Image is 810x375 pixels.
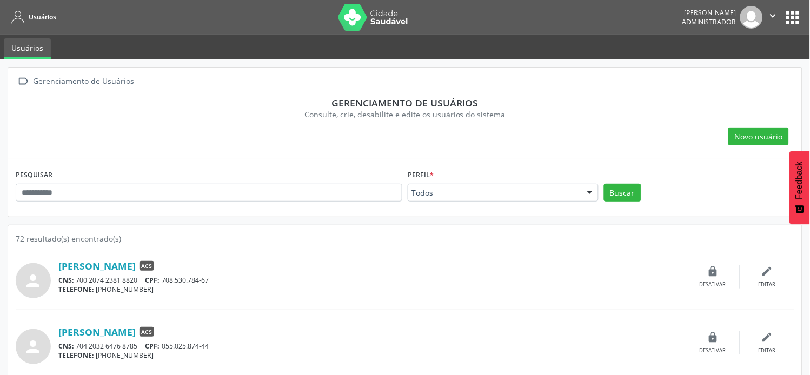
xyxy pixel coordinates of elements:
button: apps [784,8,802,27]
div: [PHONE_NUMBER] [58,351,686,360]
span: CNS: [58,276,74,285]
div: Consulte, crie, desabilite e edite os usuários do sistema [23,109,787,120]
span: Todos [411,188,576,198]
button: Feedback - Mostrar pesquisa [789,151,810,224]
a: [PERSON_NAME] [58,260,136,272]
i: person [24,271,43,291]
i: lock [707,265,719,277]
span: Usuários [29,12,56,22]
div: Desativar [700,281,726,289]
div: [PHONE_NUMBER] [58,285,686,294]
div: 704 2032 6476 8785 055.025.874-44 [58,341,686,351]
i: person [24,337,43,357]
label: PESQUISAR [16,167,52,184]
div: 700 2074 2381 8820 708.530.784-67 [58,276,686,285]
span: TELEFONE: [58,351,94,360]
div: Editar [759,347,776,354]
label: Perfil [408,167,434,184]
div: Desativar [700,347,726,354]
span: CPF: [145,341,160,351]
button: Novo usuário [728,128,789,146]
i: edit [761,331,773,343]
button:  [763,6,784,29]
img: img [740,6,763,29]
div: Gerenciamento de usuários [23,97,787,109]
i: edit [761,265,773,277]
span: Feedback [795,162,805,199]
a: [PERSON_NAME] [58,326,136,338]
span: CPF: [145,276,160,285]
i: lock [707,331,719,343]
span: ACS [140,261,154,271]
button: Buscar [604,184,641,202]
span: Administrador [682,17,736,26]
a: Usuários [8,8,56,26]
span: Novo usuário [735,131,783,142]
a: Usuários [4,38,51,59]
i:  [767,10,779,22]
div: Editar [759,281,776,289]
div: Gerenciamento de Usuários [31,73,136,89]
span: ACS [140,327,154,337]
span: CNS: [58,341,74,351]
a:  Gerenciamento de Usuários [16,73,136,89]
div: [PERSON_NAME] [682,8,736,17]
span: TELEFONE: [58,285,94,294]
i:  [16,73,31,89]
div: 72 resultado(s) encontrado(s) [16,233,794,244]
